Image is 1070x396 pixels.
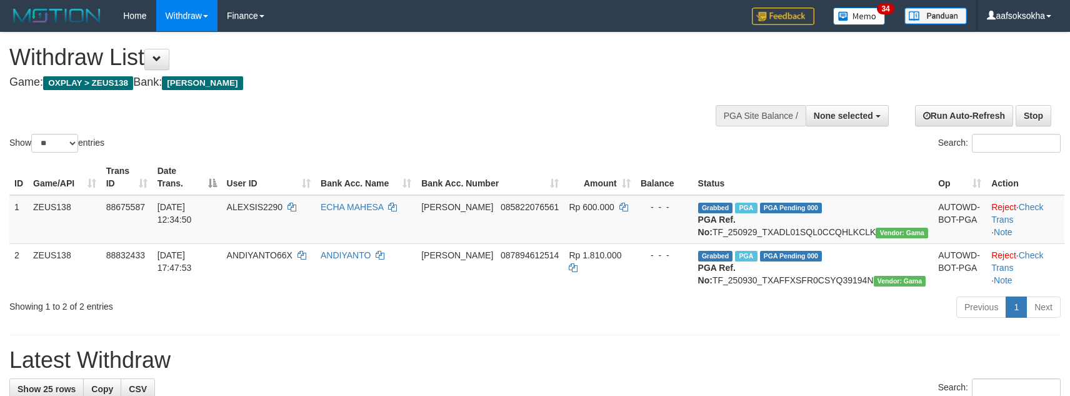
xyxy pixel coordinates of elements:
[9,134,104,153] label: Show entries
[735,251,757,261] span: Marked by aafpengsreynich
[421,202,493,212] span: [PERSON_NAME]
[991,250,1016,260] a: Reject
[321,250,371,260] a: ANDIYANTO
[129,384,147,394] span: CSV
[760,203,822,213] span: PGA Pending
[991,202,1043,225] a: Check Trans
[636,160,693,195] th: Balance
[991,250,1043,273] a: Check Trans
[421,250,493,260] span: [PERSON_NAME]
[735,203,757,213] span: Marked by aafpengsreynich
[9,160,28,195] th: ID
[227,202,283,212] span: ALEXSIS2290
[569,202,614,212] span: Rp 600.000
[1026,297,1061,318] a: Next
[933,195,986,244] td: AUTOWD-BOT-PGA
[693,243,934,292] td: TF_250930_TXAFFXSFR0CSYQ39194N
[986,195,1064,244] td: · ·
[227,250,292,260] span: ANDIYANTO66X
[9,6,104,25] img: MOTION_logo.png
[874,276,926,287] span: Vendor URL: https://trx31.1velocity.biz
[9,348,1061,373] h1: Latest Withdraw
[564,160,635,195] th: Amount: activate to sort column ascending
[157,250,192,273] span: [DATE] 17:47:53
[501,202,559,212] span: Copy 085822076561 to clipboard
[716,105,806,126] div: PGA Site Balance /
[956,297,1006,318] a: Previous
[28,243,101,292] td: ZEUS138
[698,263,736,285] b: PGA Ref. No:
[416,160,564,195] th: Bank Acc. Number: activate to sort column ascending
[152,160,222,195] th: Date Trans.: activate to sort column descending
[904,8,967,24] img: panduan.png
[994,227,1012,237] a: Note
[693,160,934,195] th: Status
[9,243,28,292] td: 2
[501,250,559,260] span: Copy 087894612514 to clipboard
[28,160,101,195] th: Game/API: activate to sort column ascending
[806,105,889,126] button: None selected
[933,243,986,292] td: AUTOWD-BOT-PGA
[833,8,886,25] img: Button%20Memo.svg
[991,202,1016,212] a: Reject
[986,243,1064,292] td: · ·
[698,203,733,213] span: Grabbed
[986,160,1064,195] th: Action
[814,111,873,121] span: None selected
[43,76,133,90] span: OXPLAY > ZEUS138
[157,202,192,225] span: [DATE] 12:34:50
[1006,297,1027,318] a: 1
[569,250,621,260] span: Rp 1.810.000
[316,160,416,195] th: Bank Acc. Name: activate to sort column ascending
[9,195,28,244] td: 1
[641,249,688,261] div: - - -
[222,160,316,195] th: User ID: activate to sort column ascending
[760,251,822,261] span: PGA Pending
[9,76,701,89] h4: Game: Bank:
[28,195,101,244] td: ZEUS138
[698,251,733,261] span: Grabbed
[994,275,1012,285] a: Note
[17,384,76,394] span: Show 25 rows
[938,134,1061,153] label: Search:
[933,160,986,195] th: Op: activate to sort column ascending
[641,201,688,213] div: - - -
[321,202,383,212] a: ECHA MAHESA
[698,215,736,237] b: PGA Ref. No:
[91,384,113,394] span: Copy
[9,295,436,313] div: Showing 1 to 2 of 2 entries
[876,228,928,238] span: Vendor URL: https://trx31.1velocity.biz
[693,195,934,244] td: TF_250929_TXADL01SQL0CCQHLKCLK
[972,134,1061,153] input: Search:
[1016,105,1051,126] a: Stop
[106,250,145,260] span: 88832433
[106,202,145,212] span: 88675587
[9,45,701,70] h1: Withdraw List
[877,3,894,14] span: 34
[752,8,814,25] img: Feedback.jpg
[101,160,152,195] th: Trans ID: activate to sort column ascending
[162,76,242,90] span: [PERSON_NAME]
[915,105,1013,126] a: Run Auto-Refresh
[31,134,78,153] select: Showentries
